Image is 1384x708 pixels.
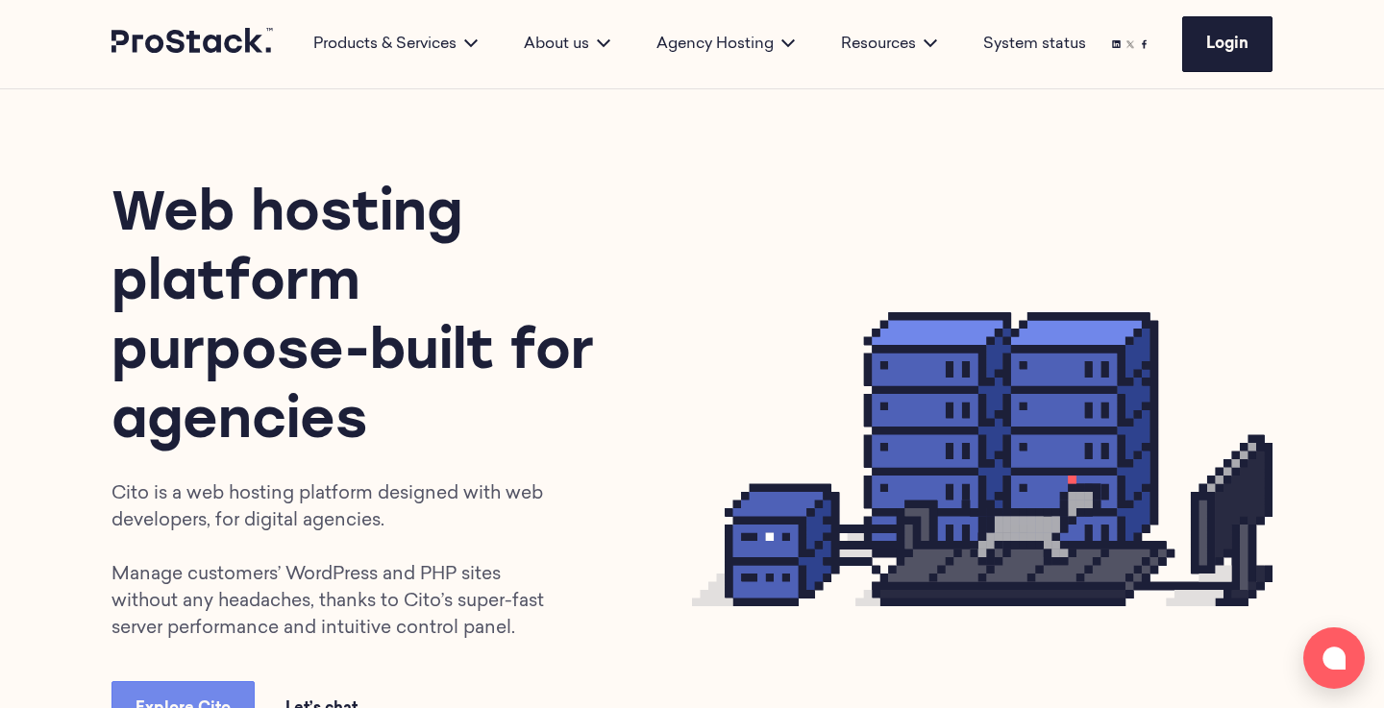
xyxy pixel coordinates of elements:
div: About us [501,33,633,56]
span: Login [1206,37,1248,52]
a: Prostack logo [111,28,275,61]
button: Open chat window [1303,627,1365,689]
a: Login [1182,16,1273,72]
div: Agency Hosting [633,33,818,56]
div: Resources [818,33,960,56]
h1: Web hosting platform purpose-built for agencies [111,182,623,458]
p: Cito is a web hosting platform designed with web developers, for digital agencies. Manage custome... [111,481,572,643]
a: System status [983,33,1086,56]
div: Products & Services [290,33,501,56]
